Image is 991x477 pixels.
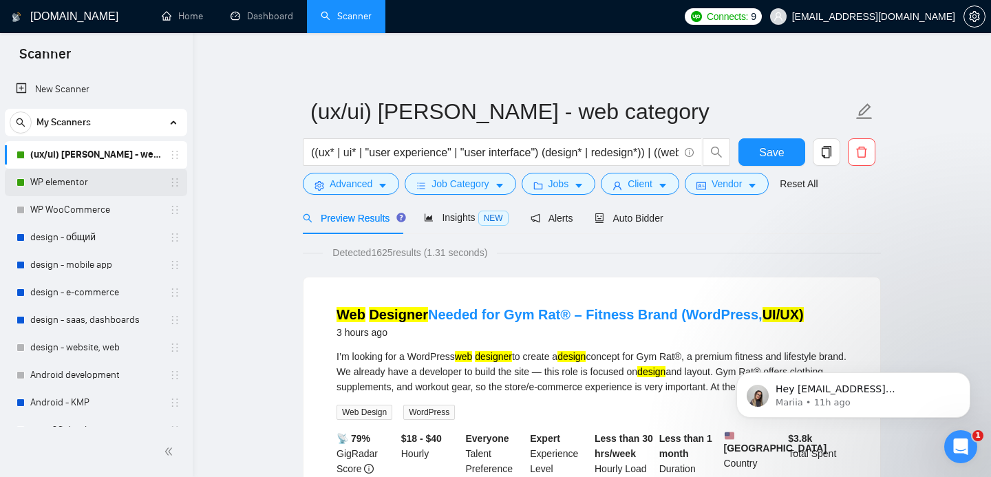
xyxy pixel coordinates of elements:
[595,213,663,224] span: Auto Bidder
[334,431,398,476] div: GigRadar Score
[495,180,504,191] span: caret-down
[169,397,180,408] span: holder
[813,138,840,166] button: copy
[431,176,489,191] span: Job Category
[12,6,21,28] img: logo
[330,176,372,191] span: Advanced
[548,176,569,191] span: Jobs
[424,213,434,222] span: area-chart
[162,10,203,22] a: homeHome
[303,213,402,224] span: Preview Results
[401,433,442,444] b: $18 - $40
[10,118,31,127] span: search
[849,146,875,158] span: delete
[395,211,407,224] div: Tooltip anchor
[30,251,161,279] a: design - mobile app
[323,245,497,260] span: Detected 1625 results (1.31 seconds)
[30,279,161,306] a: design - e-commerce
[601,173,679,195] button: userClientcaret-down
[231,10,293,22] a: dashboardDashboard
[169,149,180,160] span: holder
[30,141,161,169] a: (ux/ui) [PERSON_NAME] - web category
[759,144,784,161] span: Save
[321,10,372,22] a: searchScanner
[369,307,428,322] mark: Designer
[763,307,804,322] mark: UI/UX)
[169,370,180,381] span: holder
[36,109,91,136] span: My Scanners
[10,112,32,134] button: search
[595,433,653,459] b: Less than 30 hrs/week
[531,213,573,224] span: Alerts
[855,103,873,120] span: edit
[724,431,827,454] b: [GEOGRAPHIC_DATA]
[964,11,985,22] span: setting
[5,76,187,103] li: New Scanner
[378,180,387,191] span: caret-down
[592,431,657,476] div: Hourly Load
[659,433,712,459] b: Less than 1 month
[169,204,180,215] span: holder
[574,180,584,191] span: caret-down
[522,173,596,195] button: folderJobscaret-down
[8,44,82,73] span: Scanner
[337,324,804,341] div: 3 hours ago
[738,138,805,166] button: Save
[637,366,665,377] mark: design
[337,307,365,322] mark: Web
[785,431,850,476] div: Total Spent
[612,180,622,191] span: user
[303,213,312,223] span: search
[311,144,679,161] input: Search Freelance Jobs...
[405,173,515,195] button: barsJob Categorycaret-down
[691,11,702,22] img: upwork-logo.png
[30,389,161,416] a: Android - KMP
[530,433,560,444] b: Expert
[657,431,721,476] div: Duration
[963,11,985,22] a: setting
[813,146,840,158] span: copy
[780,176,818,191] a: Reset All
[658,180,668,191] span: caret-down
[685,148,694,157] span: info-circle
[972,430,983,441] span: 1
[30,224,161,251] a: design - общий
[475,351,512,362] mark: designer
[30,196,161,224] a: WP WooCommerce
[169,287,180,298] span: holder
[416,180,426,191] span: bars
[557,351,586,362] mark: design
[466,433,509,444] b: Everyone
[463,431,528,476] div: Talent Preference
[315,180,324,191] span: setting
[337,349,847,394] div: I’m looking for a WordPress to create a concept for Gym Rat®, a premium fitness and lifestyle bra...
[169,315,180,326] span: holder
[30,334,161,361] a: design - website, web
[531,213,540,223] span: notification
[707,9,748,24] span: Connects:
[751,9,756,24] span: 9
[848,138,875,166] button: delete
[424,212,508,223] span: Insights
[455,351,473,362] mark: web
[595,213,604,223] span: robot
[721,431,786,476] div: Country
[703,138,730,166] button: search
[685,173,769,195] button: idcardVendorcaret-down
[963,6,985,28] button: setting
[364,464,374,474] span: info-circle
[628,176,652,191] span: Client
[533,180,543,191] span: folder
[169,342,180,353] span: holder
[774,12,783,21] span: user
[527,431,592,476] div: Experience Level
[337,405,392,420] span: Web Design
[716,343,991,440] iframe: Intercom notifications message
[403,405,455,420] span: WordPress
[337,433,370,444] b: 📡 79%
[30,169,161,196] a: WP elementor
[30,361,161,389] a: Android development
